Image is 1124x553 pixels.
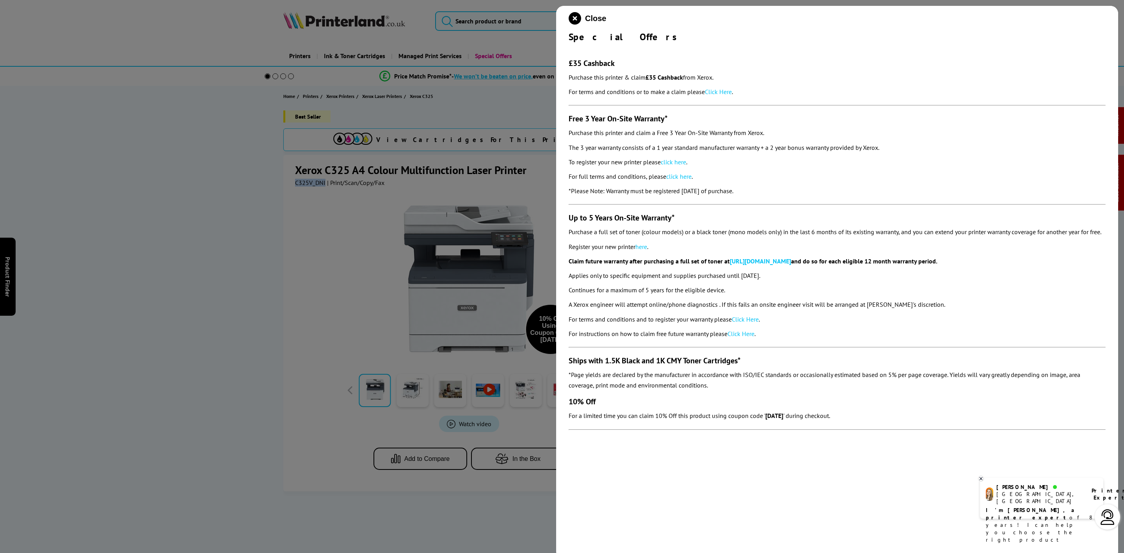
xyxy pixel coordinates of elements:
p: Purchase this printer & claim from Xerox. [569,72,1106,83]
b: I'm [PERSON_NAME], a printer expert [986,507,1077,521]
p: Purchase a full set of toner (colour models) or a black toner (mono models only) in the last 6 mo... [569,227,1106,237]
p: *Please Note: Warranty must be registered [DATE] of purchase. [569,186,1106,196]
p: of 8 years! I can help you choose the right product [986,507,1097,544]
h3: 10% Off [569,397,1106,407]
img: user-headset-light.svg [1100,509,1115,525]
h3: Ships with 1.5K Black and 1K CMY Toner Cartridges* [569,356,1106,366]
div: [PERSON_NAME] [996,484,1082,491]
a: [URL][DOMAIN_NAME] [730,257,791,265]
a: click here [666,172,692,180]
strong: £35 Cashback [646,73,683,81]
a: click here [661,158,686,166]
strong: [DATE] [765,412,783,420]
b: Claim future warranty after purchasing a full set of toner at [569,257,730,265]
em: *Page yields are declared by the manufacturer in accordance with ISO/IEC standards or occasionall... [569,371,1080,389]
a: Click Here [732,315,759,323]
p: For terms and conditions or to make a claim please . [569,87,1106,97]
span: Close [585,14,606,23]
b: and do so for each eligible 12 month warranty period. [791,257,937,265]
h3: £35 Cashback [569,58,1106,68]
h3: Free 3 Year On-Site Warranty* [569,114,1106,124]
p: For a limited time you can claim 10% Off this product using coupon code ' ' during checkout. [569,411,1106,421]
a: Click Here [705,88,732,96]
a: Click Here [727,330,754,338]
p: For instructions on how to claim free future warranty please . [569,329,1106,339]
p: To register your new printer please . [569,157,1106,167]
p: A Xerox engineer will attempt online/phone diagnostics . If this fails an onsite engineer visit w... [569,299,1106,310]
img: amy-livechat.png [986,487,993,501]
a: here [635,243,647,251]
p: For terms and conditions and to register your warranty please . [569,314,1106,325]
p: The 3 year warranty consists of a 1 year standard manufacturer warranty + a 2 year bonus warranty... [569,142,1106,153]
p: Register your new printer . [569,242,1106,252]
p: Continues for a maximum of 5 years for the eligible device. [569,285,1106,295]
p: Applies only to specific equipment and supplies purchased until [DATE]. [569,270,1106,281]
div: [GEOGRAPHIC_DATA], [GEOGRAPHIC_DATA] [996,491,1082,505]
h3: Up to 5 Years On-Site Warranty* [569,213,1106,223]
p: For full terms and conditions, please . [569,171,1106,182]
div: Special Offers [569,31,1106,43]
p: Purchase this printer and claim a Free 3 Year On-Site Warranty from Xerox. [569,128,1106,138]
button: close modal [569,12,606,25]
